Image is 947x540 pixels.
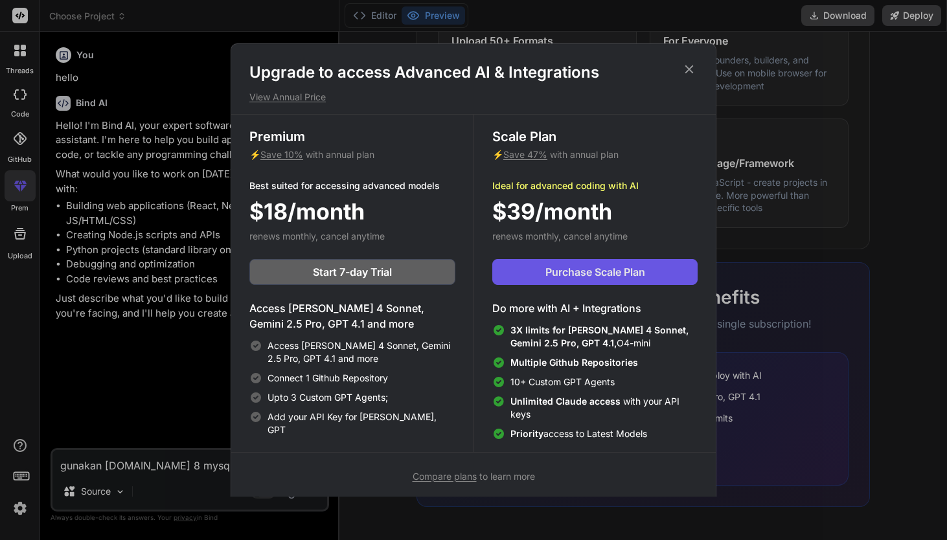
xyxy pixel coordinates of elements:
[492,231,628,242] span: renews monthly, cancel anytime
[249,62,698,83] h1: Upgrade to access Advanced AI & Integrations
[413,471,535,482] span: to learn more
[503,149,547,160] span: Save 47%
[249,148,455,161] p: ⚡ with annual plan
[510,324,689,348] span: 3X limits for [PERSON_NAME] 4 Sonnet, Gemini 2.5 Pro, GPT 4.1,
[492,259,698,285] button: Purchase Scale Plan
[260,149,303,160] span: Save 10%
[510,324,698,350] span: O4-mini
[510,395,698,421] span: with your API keys
[249,300,455,332] h4: Access [PERSON_NAME] 4 Sonnet, Gemini 2.5 Pro, GPT 4.1 and more
[249,195,365,228] span: $18/month
[492,179,698,192] p: Ideal for advanced coding with AI
[268,372,388,385] span: Connect 1 Github Repository
[268,391,388,404] span: Upto 3 Custom GPT Agents;
[249,91,698,104] p: View Annual Price
[249,259,455,285] button: Start 7-day Trial
[492,195,612,228] span: $39/month
[492,300,698,316] h4: Do more with AI + Integrations
[492,148,698,161] p: ⚡ with annual plan
[249,231,385,242] span: renews monthly, cancel anytime
[413,471,477,482] span: Compare plans
[510,396,623,407] span: Unlimited Claude access
[510,427,647,440] span: access to Latest Models
[313,264,392,280] span: Start 7-day Trial
[545,264,645,280] span: Purchase Scale Plan
[510,428,543,439] span: Priority
[268,411,455,436] span: Add your API Key for [PERSON_NAME], GPT
[249,179,455,192] p: Best suited for accessing advanced models
[249,128,455,146] h3: Premium
[268,339,455,365] span: Access [PERSON_NAME] 4 Sonnet, Gemini 2.5 Pro, GPT 4.1 and more
[510,376,615,388] span: 10+ Custom GPT Agents
[510,357,638,368] span: Multiple Github Repositories
[492,128,698,146] h3: Scale Plan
